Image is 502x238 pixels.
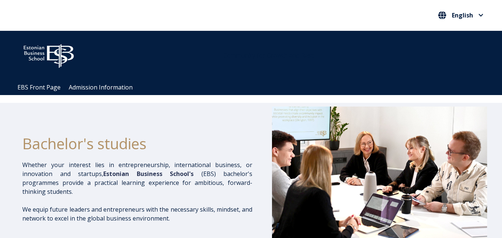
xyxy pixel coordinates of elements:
[22,134,252,153] h1: Bachelor's studies
[103,170,194,178] span: Estonian Business School's
[69,83,133,91] a: Admission Information
[22,205,252,223] p: We equip future leaders and entrepreneurs with the necessary skills, mindset, and network to exce...
[17,83,61,91] a: EBS Front Page
[452,12,473,18] span: English
[13,80,496,95] div: Navigation Menu
[223,51,315,59] span: Community for Growth and Resp
[436,9,485,22] nav: Select your language
[436,9,485,21] button: English
[22,160,252,196] p: Whether your interest lies in entrepreneurship, international business, or innovation and startup...
[17,38,80,70] img: ebs_logo2016_white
